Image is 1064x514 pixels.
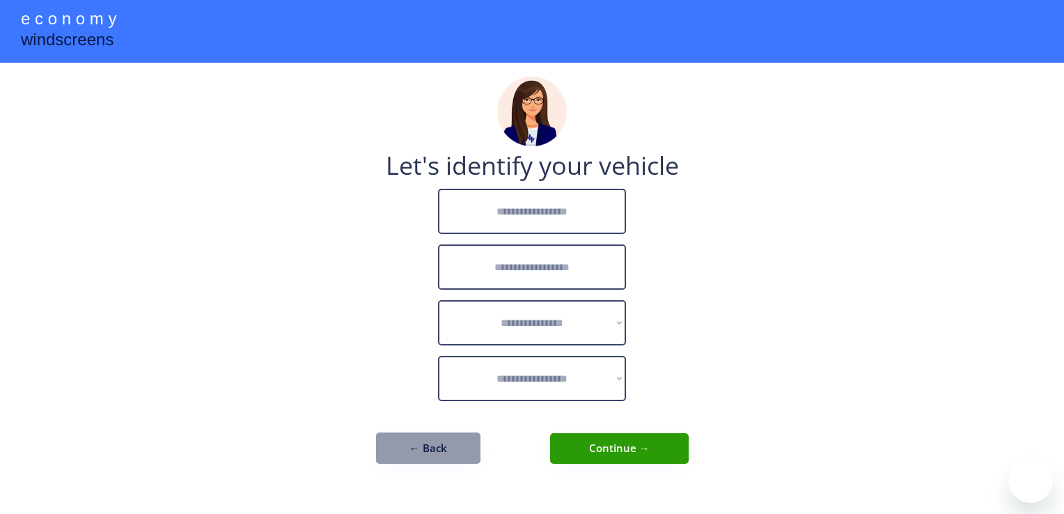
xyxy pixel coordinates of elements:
[376,433,480,464] button: ← Back
[550,433,689,464] button: Continue →
[1008,458,1053,503] iframe: Button to launch messaging window
[21,28,114,55] div: windscreens
[21,7,116,33] div: e c o n o m y
[497,77,567,146] img: madeline.png
[386,153,679,178] div: Let's identify your vehicle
